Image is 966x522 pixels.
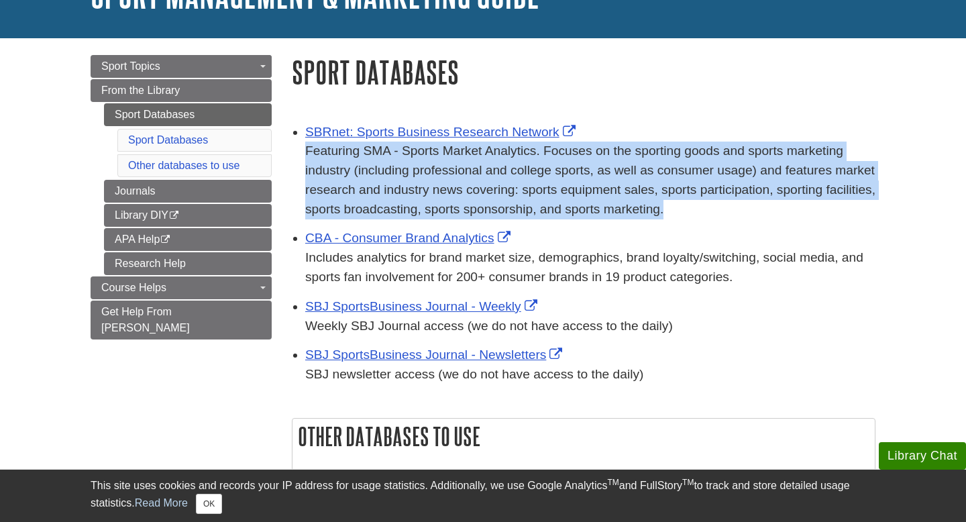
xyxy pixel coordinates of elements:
a: Sport Databases [104,103,272,126]
a: Sport Databases [128,134,208,146]
i: This link opens in a new window [160,236,171,244]
a: Course Helps [91,276,272,299]
a: Link opens in new window [305,299,541,313]
a: From the Library [91,79,272,102]
sup: TM [682,478,694,487]
a: Research Help [104,252,272,275]
h1: Sport Databases [292,55,875,89]
a: Journals [104,180,272,203]
a: APA Help [104,228,272,251]
div: This site uses cookies and records your IP address for usage statistics. Additionally, we use Goo... [91,478,875,514]
a: Link opens in new window [305,231,514,245]
div: Guide Page Menu [91,55,272,340]
span: From the Library [101,85,180,96]
span: Course Helps [101,282,166,293]
p: SBJ newsletter access (we do not have access to the daily) [305,365,875,384]
a: Sport Topics [91,55,272,78]
p: Includes analytics for brand market size, demographics, brand loyalty/switching, social media, an... [305,248,875,287]
a: Link opens in new window [305,125,579,139]
a: Other databases to use [128,160,239,171]
span: Get Help From [PERSON_NAME] [101,306,190,333]
a: Read More [135,497,188,509]
p: Weekly SBJ Journal access (we do not have access to the daily) [305,317,875,336]
i: This link opens in a new window [168,211,180,220]
a: Link opens in new window [305,348,566,362]
a: Library DIY [104,204,272,227]
sup: TM [607,478,619,487]
span: Sport Topics [101,60,160,72]
h2: Other databases to use [292,419,875,454]
a: Get Help From [PERSON_NAME] [91,301,272,340]
button: Close [196,494,222,514]
p: Featuring SMA - Sports Market Analytics. Focuses on the sporting goods and sports marketing indus... [305,142,875,219]
button: Library Chat [879,442,966,470]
